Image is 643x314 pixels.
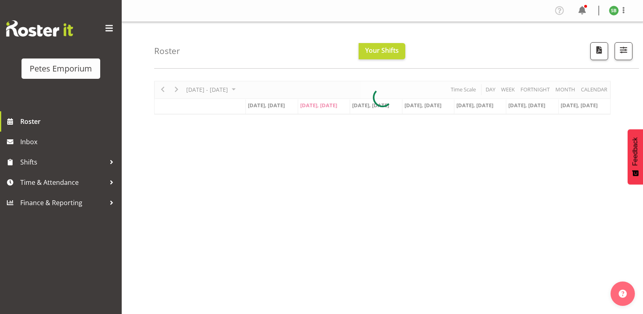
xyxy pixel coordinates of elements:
span: Time & Attendance [20,176,105,188]
span: Finance & Reporting [20,197,105,209]
div: Petes Emporium [30,63,92,75]
span: Inbox [20,136,118,148]
h4: Roster [154,46,180,56]
span: Roster [20,115,118,128]
button: Download a PDF of the roster according to the set date range. [590,42,608,60]
span: Feedback [632,137,639,166]
span: Your Shifts [365,46,399,55]
button: Feedback - Show survey [628,129,643,184]
span: Shifts [20,156,105,168]
img: stephanie-burden9828.jpg [609,6,619,15]
img: help-xxl-2.png [619,290,627,298]
button: Filter Shifts [615,42,632,60]
button: Your Shifts [359,43,405,59]
img: Rosterit website logo [6,20,73,37]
